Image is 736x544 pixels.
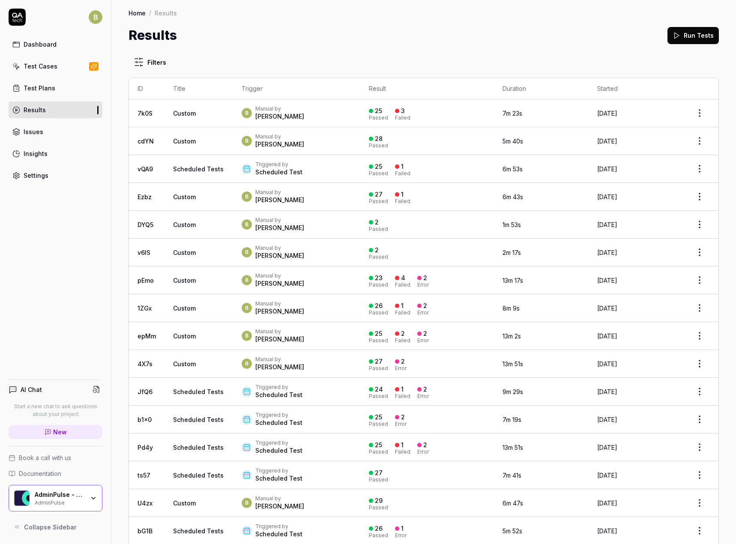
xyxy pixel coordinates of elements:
a: Scheduled Tests [173,165,224,173]
div: Passed [369,171,388,176]
div: Triggered by [255,467,302,474]
time: [DATE] [597,360,617,368]
div: 1 [401,302,404,310]
div: Failed [395,449,410,454]
time: 9m 29s [503,388,523,395]
div: Manual by [255,105,304,112]
div: 2 [423,330,427,338]
div: Error [417,282,429,287]
div: Test Plans [24,84,55,93]
div: Scheduled Test [255,168,302,176]
a: Ezbz [138,193,152,200]
time: [DATE] [597,332,617,340]
div: Failed [395,394,410,399]
div: Results [24,105,46,114]
time: 5m 40s [503,137,523,145]
time: 13m 51s [503,360,523,368]
time: 13m 51s [503,444,523,451]
div: Passed [369,338,388,343]
time: 6m 43s [503,193,523,200]
span: Custom [173,332,196,340]
div: Triggered by [255,384,302,391]
div: 27 [375,358,383,365]
div: 1 [401,163,404,170]
div: 2 [401,413,405,421]
a: epMm [138,332,156,340]
div: 25 [375,413,382,421]
span: B [242,498,252,508]
div: Results [155,9,177,17]
a: Issues [9,123,102,140]
a: Scheduled Tests [173,388,224,395]
div: Manual by [255,356,304,363]
a: JfQ6 [138,388,153,395]
time: 13m 2s [503,332,521,340]
div: Scheduled Test [255,530,302,538]
a: Settings [9,167,102,184]
span: Collapse Sidebar [24,523,77,532]
span: B [242,303,252,313]
div: Error [395,533,407,538]
div: Passed [369,199,388,204]
div: 1 [401,191,404,198]
span: B [242,136,252,146]
span: Custom [173,110,196,117]
a: Scheduled Tests [173,527,224,535]
a: Pd4y [138,444,153,451]
div: 25 [375,163,382,170]
a: Scheduled Tests [173,472,224,479]
a: Test Cases [9,58,102,75]
div: Test Cases [24,62,57,71]
a: v6IS [138,249,150,256]
span: B [242,275,252,285]
div: 2 [375,218,379,226]
div: Manual by [255,495,304,502]
div: Passed [369,505,388,510]
th: Title [165,78,233,99]
time: 5m 52s [503,527,522,535]
div: 25 [375,441,382,449]
a: pEmo [138,277,154,284]
span: Documentation [19,469,61,478]
time: [DATE] [597,110,617,117]
div: Error [395,366,407,371]
time: [DATE] [597,444,617,451]
a: New [9,425,102,439]
a: Home [129,9,146,17]
a: b1x0 [138,416,152,423]
time: 8m 9s [503,305,520,312]
time: 13m 17s [503,277,523,284]
div: 4 [401,274,405,282]
div: Failed [395,199,410,204]
a: 7k0S [138,110,153,117]
span: Custom [173,499,196,507]
h4: AI Chat [21,385,42,394]
h1: Results [129,26,177,45]
div: 28 [375,135,383,143]
a: U4zx [138,499,153,507]
div: Manual by [255,300,304,307]
div: Failed [395,171,410,176]
time: 7m 19s [503,416,521,423]
div: Manual by [255,189,304,196]
div: 3 [401,107,405,115]
div: 24 [375,386,383,393]
time: 7m 41s [503,472,521,479]
span: Custom [173,277,196,284]
div: Error [417,338,429,343]
th: Started [589,78,681,99]
div: [PERSON_NAME] [255,307,304,316]
div: Failed [395,282,410,287]
div: Scheduled Test [255,474,302,483]
a: 4X7s [138,360,153,368]
div: 27 [375,191,383,198]
div: Error [417,394,429,399]
a: Dashboard [9,36,102,53]
div: Passed [369,533,388,538]
time: [DATE] [597,527,617,535]
div: [PERSON_NAME] [255,363,304,371]
div: Triggered by [255,412,302,418]
div: Triggered by [255,439,302,446]
span: Custom [173,249,196,256]
img: AdminPulse - 0475.384.429 Logo [14,490,30,506]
